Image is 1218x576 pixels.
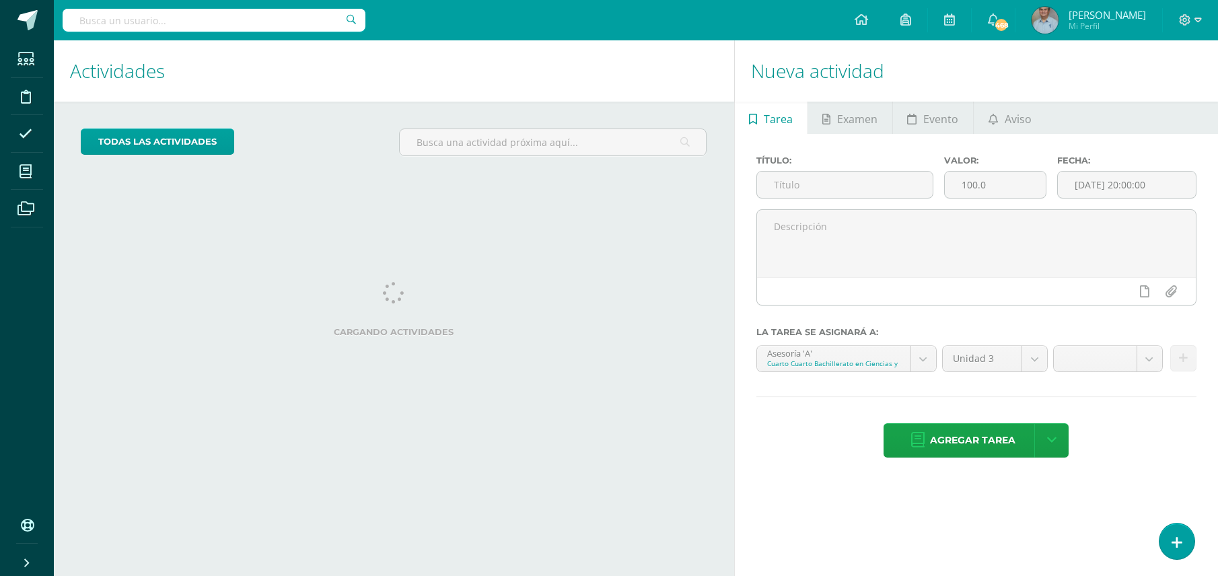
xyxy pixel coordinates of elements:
a: Unidad 3 [943,346,1048,371]
input: Busca un usuario... [63,9,365,32]
input: Puntos máximos [945,172,1046,198]
input: Título [757,172,933,198]
span: Tarea [764,103,793,135]
a: Evento [893,102,973,134]
a: Tarea [735,102,808,134]
span: Unidad 3 [953,346,1012,371]
label: Fecha: [1057,155,1197,166]
input: Busca una actividad próxima aquí... [400,129,706,155]
label: Título: [756,155,933,166]
a: Asesoría 'A'Cuarto Cuarto Bachillerato en Ciencias y Letras con Orientación en Computación [757,346,936,371]
input: Fecha de entrega [1058,172,1196,198]
span: Mi Perfil [1069,20,1146,32]
label: Valor: [944,155,1046,166]
label: La tarea se asignará a: [756,327,1197,337]
div: Asesoría 'A' [767,346,900,359]
span: Aviso [1005,103,1032,135]
a: Aviso [974,102,1046,134]
span: 468 [993,17,1008,32]
a: todas las Actividades [81,129,234,155]
img: a5dbb29e51c05669dcf85516d41866b2.png [1032,7,1059,34]
div: Cuarto Cuarto Bachillerato en Ciencias y Letras con Orientación en Computación [767,359,900,368]
a: Examen [808,102,892,134]
span: Examen [837,103,877,135]
label: Cargando actividades [81,327,707,337]
span: Evento [923,103,958,135]
h1: Actividades [70,40,718,102]
span: Agregar tarea [930,424,1015,457]
span: [PERSON_NAME] [1069,8,1146,22]
h1: Nueva actividad [751,40,1203,102]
